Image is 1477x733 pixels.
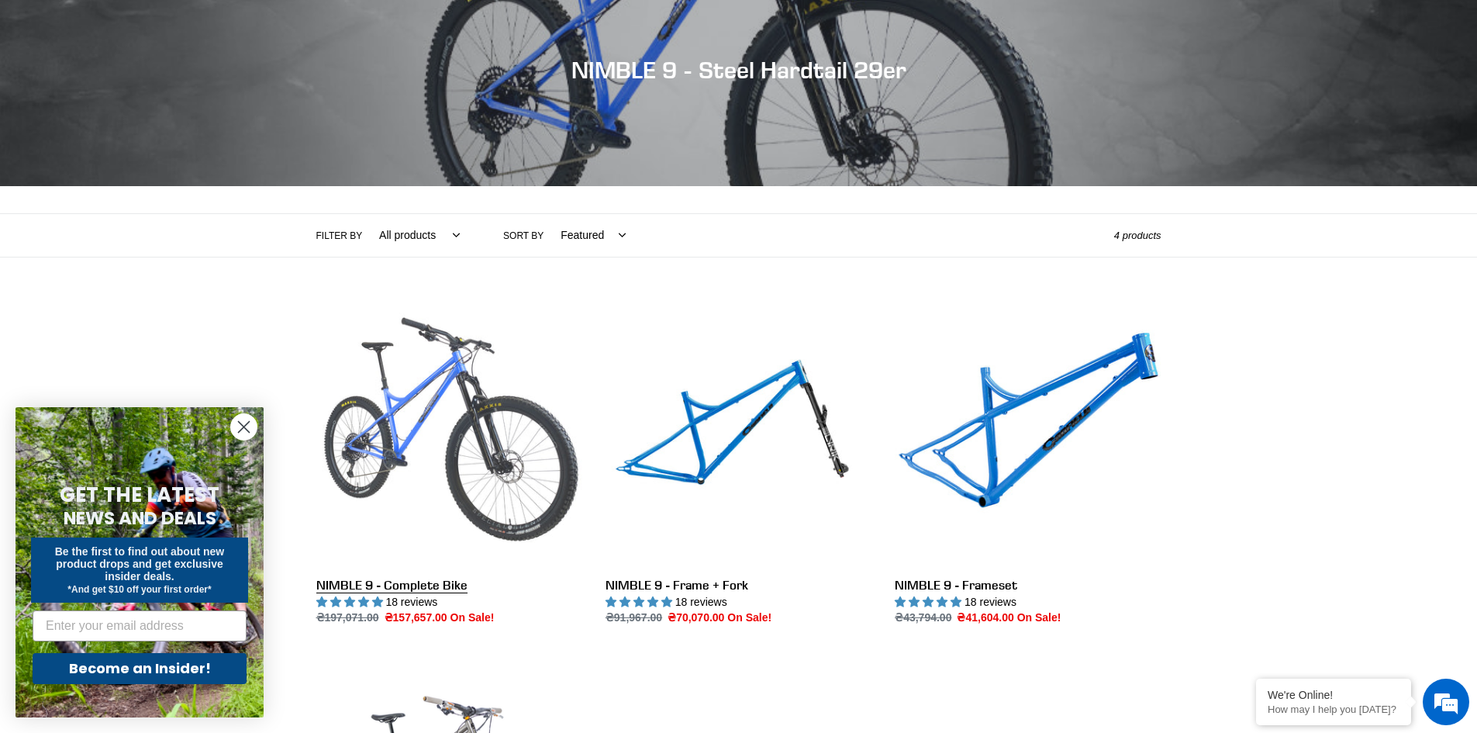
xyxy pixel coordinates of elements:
span: Be the first to find out about new product drops and get exclusive insider deals. [55,545,225,583]
p: How may I help you today? [1268,704,1399,715]
span: 4 products [1114,230,1161,241]
label: Filter by [316,229,363,243]
input: Enter your email address [33,610,247,641]
img: d_696896380_company_1647369064580_696896380 [50,78,88,116]
div: Chat with us now [104,87,284,107]
div: Navigation go back [17,85,40,109]
span: GET THE LATEST [60,481,219,509]
button: Close dialog [230,413,257,441]
button: Become an Insider! [33,653,247,684]
div: Minimize live chat window [254,8,292,45]
span: *And get $10 off your first order* [67,584,211,595]
textarea: Type your message and hit 'Enter' [8,424,295,478]
span: NEWS AND DEALS [64,506,216,531]
span: We're online! [90,195,214,352]
label: Sort by [503,229,544,243]
div: We're Online! [1268,689,1399,701]
span: NIMBLE 9 - Steel Hardtail 29er [571,56,906,84]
